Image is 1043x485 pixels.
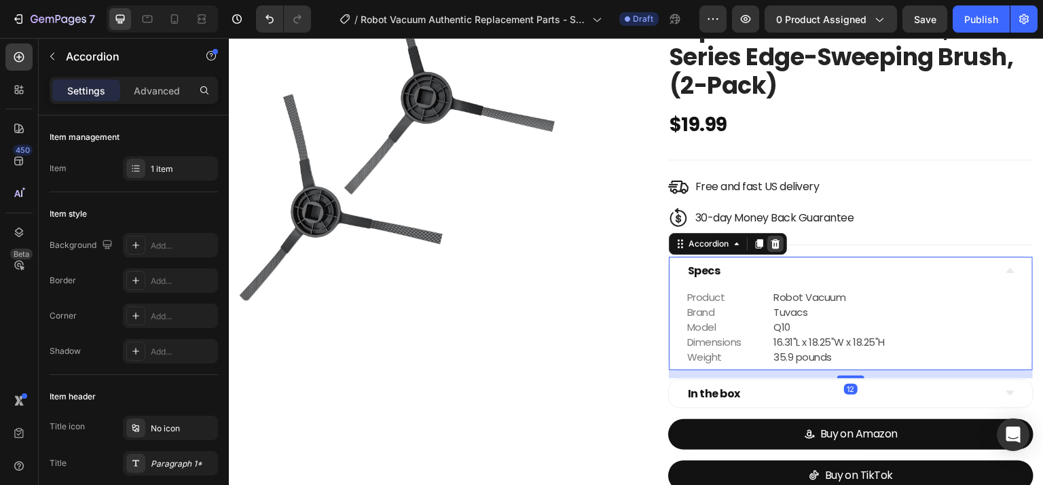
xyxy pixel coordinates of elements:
p: 30-day Money Back Guarantee [466,173,625,186]
button: 0 product assigned [765,5,897,33]
a: Buy on Amazon [439,381,805,412]
span: 35.9 pounds [545,312,604,326]
div: Item management [50,131,120,143]
span: Weight [458,312,493,326]
strong: Specs [459,225,492,240]
div: Add... [151,346,215,358]
div: Corner [50,310,77,322]
p: Buy on TikTok [596,428,665,448]
div: No icon [151,423,215,435]
div: Open Intercom Messenger [997,418,1029,451]
span: Save [914,14,936,25]
button: 7 [5,5,101,33]
div: Item [50,162,67,175]
p: Q10 [545,283,786,295]
span: Robot Vacuum [545,252,617,266]
span: 0 product assigned [776,12,866,26]
a: Buy on TikTok [439,423,805,453]
div: $19.99 [439,74,805,100]
span: / [354,12,358,26]
span: Robot Vacuum Authentic Replacement Parts - SE, Pro Series Edge-Sweeping Brush, (2-Pack) [361,12,587,26]
div: Beta [10,249,33,259]
button: Publish [953,5,1010,33]
div: 1 item [151,163,215,175]
div: Item header [50,391,96,403]
p: Accordion [66,48,181,65]
p: Free and fast US delivery [466,142,591,155]
div: Add... [151,275,215,287]
span: Draft [633,13,653,25]
div: Shadow [50,345,81,357]
span: Brand [458,267,486,281]
iframe: Design area [229,38,1043,485]
div: Buy on Amazon [591,387,670,406]
div: Accordion [457,200,502,212]
span: Tuvacs [545,267,579,281]
p: Settings [67,84,105,98]
div: Background [50,236,115,255]
span: Model [458,282,488,296]
span: 16.31"L x 18.25"W x 18.25"H [545,297,657,311]
span: Dimensions [458,297,513,311]
span: Product [458,252,496,266]
div: 12 [615,346,629,357]
p: 7 [89,11,95,27]
div: Add... [151,310,215,323]
div: Title [50,457,67,469]
div: Title icon [50,420,85,433]
div: Undo/Redo [256,5,311,33]
div: Add... [151,240,215,252]
button: Save [902,5,947,33]
p: Advanced [134,84,180,98]
div: Paragraph 1* [151,458,215,470]
div: 450 [13,145,33,156]
div: Item style [50,208,87,220]
div: Border [50,274,76,287]
div: Publish [964,12,998,26]
strong: In the box [459,348,511,363]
